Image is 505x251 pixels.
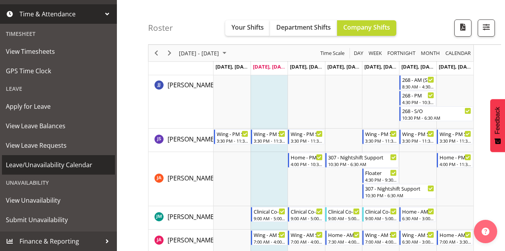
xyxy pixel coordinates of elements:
[320,48,345,58] span: Time Scale
[437,230,473,245] div: Julius Antonio"s event - Home - AM Support 1 Begin From Sunday, September 14, 2025 at 7:00:00 AM ...
[478,19,495,37] button: Filter Shifts
[402,83,434,90] div: 8:30 AM - 4:30 PM
[362,230,399,245] div: Julius Antonio"s event - Wing - AM Support 2 Begin From Friday, September 12, 2025 at 7:00:00 AM ...
[168,173,216,183] a: [PERSON_NAME]
[217,138,248,144] div: 3:30 PM - 11:30 PM
[2,191,115,210] a: View Unavailability
[328,239,360,245] div: 7:30 AM - 4:00 PM
[437,129,473,144] div: Janeth Sison"s event - Wing - PM Support 1 Begin From Sunday, September 14, 2025 at 3:30:00 PM GM...
[399,230,436,245] div: Julius Antonio"s event - Wing - AM Support 1 Begin From Saturday, September 13, 2025 at 6:30:00 A...
[290,63,325,70] span: [DATE], [DATE]
[445,48,471,58] span: calendar
[231,23,264,32] span: Your Shifts
[288,129,324,144] div: Janeth Sison"s event - Wing - PM Support 1 Begin From Wednesday, September 10, 2025 at 3:30:00 PM...
[440,161,471,167] div: 4:00 PM - 11:30 PM
[251,207,287,222] div: Johanna Molina"s event - Clinical Co-ordinator Begin From Tuesday, September 9, 2025 at 9:00:00 A...
[365,215,397,221] div: 9:00 AM - 5:00 PM
[490,99,505,152] button: Feedback - Show survey
[365,207,397,215] div: Clinical Co-ordinator
[291,138,322,144] div: 3:30 PM - 11:30 PM
[328,207,360,215] div: Clinical Co-ordinator
[2,42,115,61] a: View Timesheets
[148,152,214,206] td: Jess Aracan resource
[288,207,324,222] div: Johanna Molina"s event - Clinical Co-ordinator Begin From Wednesday, September 10, 2025 at 9:00:0...
[399,75,436,90] div: Janen Jamodiong"s event - 268 - AM (Sat/Sun) Begin From Saturday, September 13, 2025 at 8:30:00 A...
[254,239,285,245] div: 7:00 AM - 4:00 PM
[402,231,434,239] div: Wing - AM Support 1
[399,91,436,106] div: Janen Jamodiong"s event - 268 - PM Begin From Saturday, September 13, 2025 at 4:30:00 PM GMT+12:0...
[148,129,214,152] td: Janeth Sison resource
[328,153,397,161] div: 307 - Nightshift Support
[402,138,434,144] div: 3:30 PM - 11:30 PM
[251,230,287,245] div: Julius Antonio"s event - Wing - AM Support 2 Begin From Tuesday, September 9, 2025 at 7:00:00 AM ...
[19,8,101,20] span: Time & Attendance
[367,48,383,58] button: Timeline Week
[365,192,434,198] div: 10:30 PM - 6:30 AM
[2,26,115,42] div: Timesheet
[150,45,163,61] div: Previous
[254,215,285,221] div: 9:00 AM - 5:00 PM
[386,48,417,58] button: Fortnight
[214,129,250,144] div: Janeth Sison"s event - Wing - PM Support 1 Begin From Monday, September 8, 2025 at 3:30:00 PM GMT...
[291,153,322,161] div: Home - PM Support 2
[402,99,434,105] div: 4:30 PM - 10:30 PM
[440,138,471,144] div: 3:30 PM - 11:30 PM
[148,206,214,230] td: Johanna Molina resource
[148,43,214,129] td: Janen Jamodiong resource
[325,230,362,245] div: Julius Antonio"s event - Home - AM Support 3 Begin From Thursday, September 11, 2025 at 7:30:00 A...
[2,97,115,116] a: Apply for Leave
[362,184,436,199] div: Jess Aracan"s event - 307 - Nightshift Support Begin From Friday, September 12, 2025 at 10:30:00 ...
[168,236,216,244] span: [PERSON_NAME]
[19,235,101,247] span: Finance & Reporting
[365,177,397,183] div: 4:30 PM - 9:30 PM
[368,48,383,58] span: Week
[482,228,489,235] img: help-xxl-2.png
[178,48,220,58] span: [DATE] - [DATE]
[401,63,437,70] span: [DATE], [DATE]
[440,153,471,161] div: Home - PM Support 1 (Sat/Sun)
[254,231,285,239] div: Wing - AM Support 2
[168,212,216,221] a: [PERSON_NAME]
[6,101,111,112] span: Apply for Leave
[291,231,322,239] div: Wing - AM Support 2
[291,239,322,245] div: 7:00 AM - 4:00 PM
[6,65,111,77] span: GPS Time Clock
[387,48,416,58] span: Fortnight
[454,19,471,37] button: Download a PDF of the roster according to the set date range.
[163,45,176,61] div: Next
[440,239,471,245] div: 7:00 AM - 3:30 PM
[276,23,331,32] span: Department Shifts
[365,231,397,239] div: Wing - AM Support 2
[6,214,111,226] span: Submit Unavailability
[325,153,399,168] div: Jess Aracan"s event - 307 - Nightshift Support Begin From Thursday, September 11, 2025 at 10:30:0...
[215,63,251,70] span: [DATE], [DATE]
[164,48,175,58] button: Next
[343,23,390,32] span: Company Shifts
[440,231,471,239] div: Home - AM Support 1
[328,161,397,167] div: 10:30 PM - 6:30 AM
[420,48,441,58] span: Month
[494,107,501,134] span: Feedback
[365,184,434,192] div: 307 - Nightshift Support
[225,20,270,36] button: Your Shifts
[288,230,324,245] div: Julius Antonio"s event - Wing - AM Support 2 Begin From Wednesday, September 10, 2025 at 7:00:00 ...
[402,207,434,215] div: Home - AM Support 2
[168,135,216,143] span: [PERSON_NAME]
[402,115,471,121] div: 10:30 PM - 6:30 AM
[2,136,115,155] a: View Leave Requests
[328,231,360,239] div: Home - AM Support 3
[291,130,322,138] div: Wing - PM Support 1
[291,215,322,221] div: 9:00 AM - 5:00 PM
[270,20,337,36] button: Department Shifts
[253,63,288,70] span: [DATE], [DATE]
[168,134,216,144] a: [PERSON_NAME]
[365,130,397,138] div: Wing - PM Support 1
[168,174,216,182] span: [PERSON_NAME]
[327,63,363,70] span: [DATE], [DATE]
[402,239,434,245] div: 6:30 AM - 3:00 PM
[362,129,399,144] div: Janeth Sison"s event - Wing - PM Support 1 Begin From Friday, September 12, 2025 at 3:30:00 PM GM...
[2,210,115,230] a: Submit Unavailability
[365,138,397,144] div: 3:30 PM - 11:30 PM
[440,130,471,138] div: Wing - PM Support 1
